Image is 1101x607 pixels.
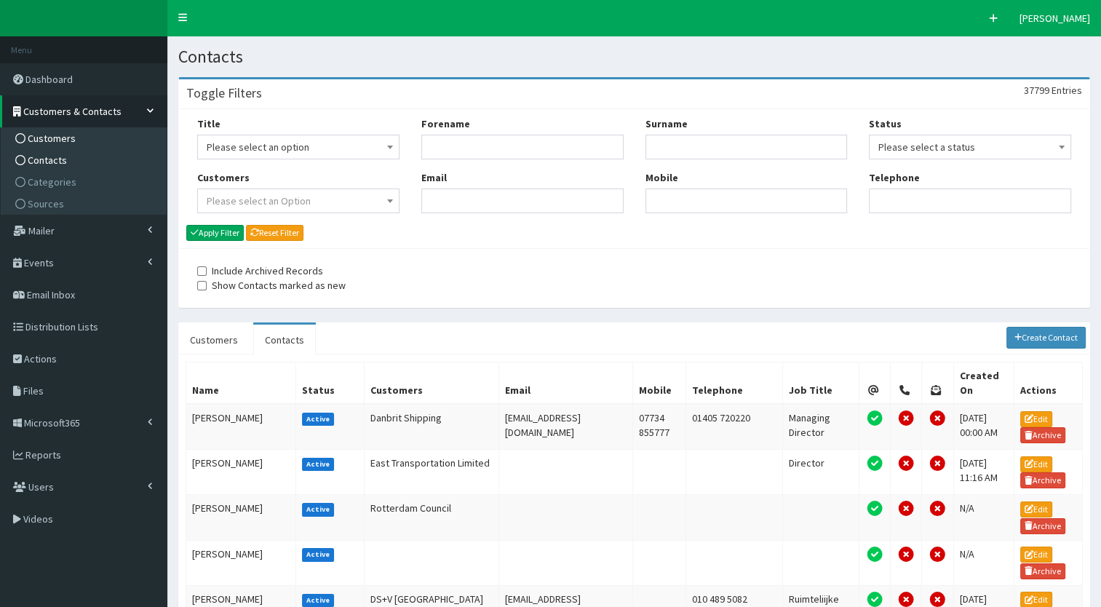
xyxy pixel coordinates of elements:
input: Show Contacts marked as new [197,281,207,290]
th: Email [499,362,633,404]
span: Actions [24,352,57,365]
td: N/A [953,495,1014,540]
label: Email [421,170,447,185]
th: Created On [953,362,1014,404]
td: [DATE] 11:16 AM [953,450,1014,495]
a: Categories [4,171,167,193]
th: Telephone [686,362,782,404]
span: Dashboard [25,73,73,86]
label: Forename [421,116,470,131]
span: Users [28,480,54,493]
a: Archive [1020,427,1065,443]
label: Active [302,503,335,516]
span: Sources [28,197,64,210]
span: Customers [28,132,76,145]
span: Entries [1052,84,1082,97]
td: [PERSON_NAME] [186,540,296,585]
a: Edit [1020,501,1052,517]
span: Reports [25,448,61,461]
label: Include Archived Records [197,263,323,278]
span: Events [24,256,54,269]
th: Post Permission [922,362,953,404]
span: Categories [28,175,76,189]
label: Active [302,458,335,471]
td: Managing Director [782,404,859,450]
span: Please select a status [869,135,1071,159]
a: Sources [4,193,167,215]
th: Job Title [782,362,859,404]
h3: Toggle Filters [186,87,262,100]
span: Please select an option [197,135,400,159]
label: Active [302,548,335,561]
input: Include Archived Records [197,266,207,276]
th: Email Permission [859,362,890,404]
label: Title [197,116,220,131]
td: 01405 720220 [686,404,782,450]
a: Edit [1020,547,1052,563]
th: Name [186,362,296,404]
span: Customers & Contacts [23,105,122,118]
td: [PERSON_NAME] [186,404,296,450]
td: Danbrit Shipping [365,404,499,450]
a: Archive [1020,472,1065,488]
th: Status [295,362,365,404]
td: [PERSON_NAME] [186,450,296,495]
label: Status [869,116,902,131]
label: Customers [197,170,250,185]
td: N/A [953,540,1014,585]
button: Apply Filter [186,225,244,241]
span: Files [23,384,44,397]
span: Please select an Option [207,194,311,207]
span: Microsoft365 [24,416,80,429]
a: Contacts [253,325,316,355]
span: Please select an option [207,137,390,157]
th: Customers [365,362,499,404]
a: Archive [1020,563,1065,579]
span: 37799 [1024,84,1049,97]
span: Mailer [28,224,55,237]
a: Customers [178,325,250,355]
td: Director [782,450,859,495]
a: Archive [1020,518,1065,534]
a: Reset Filter [246,225,303,241]
span: Videos [23,512,53,525]
th: Actions [1014,362,1083,404]
span: [PERSON_NAME] [1019,12,1090,25]
a: Edit [1020,411,1052,427]
td: East Transportation Limited [365,450,499,495]
a: Contacts [4,149,167,171]
td: Rotterdam Council [365,495,499,540]
td: [EMAIL_ADDRESS][DOMAIN_NAME] [499,404,633,450]
label: Telephone [869,170,920,185]
th: Telephone Permission [891,362,922,404]
span: Please select a status [878,137,1062,157]
td: [DATE] 00:00 AM [953,404,1014,450]
a: Customers [4,127,167,149]
td: 07734 855777 [632,404,685,450]
label: Mobile [645,170,678,185]
label: Show Contacts marked as new [197,278,346,293]
a: Edit [1020,456,1052,472]
a: Create Contact [1006,327,1086,349]
label: Surname [645,116,688,131]
td: [PERSON_NAME] [186,495,296,540]
span: Distribution Lists [25,320,98,333]
th: Mobile [632,362,685,404]
label: Active [302,413,335,426]
span: Email Inbox [27,288,75,301]
span: Contacts [28,154,67,167]
label: Active [302,594,335,607]
h1: Contacts [178,47,1090,66]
